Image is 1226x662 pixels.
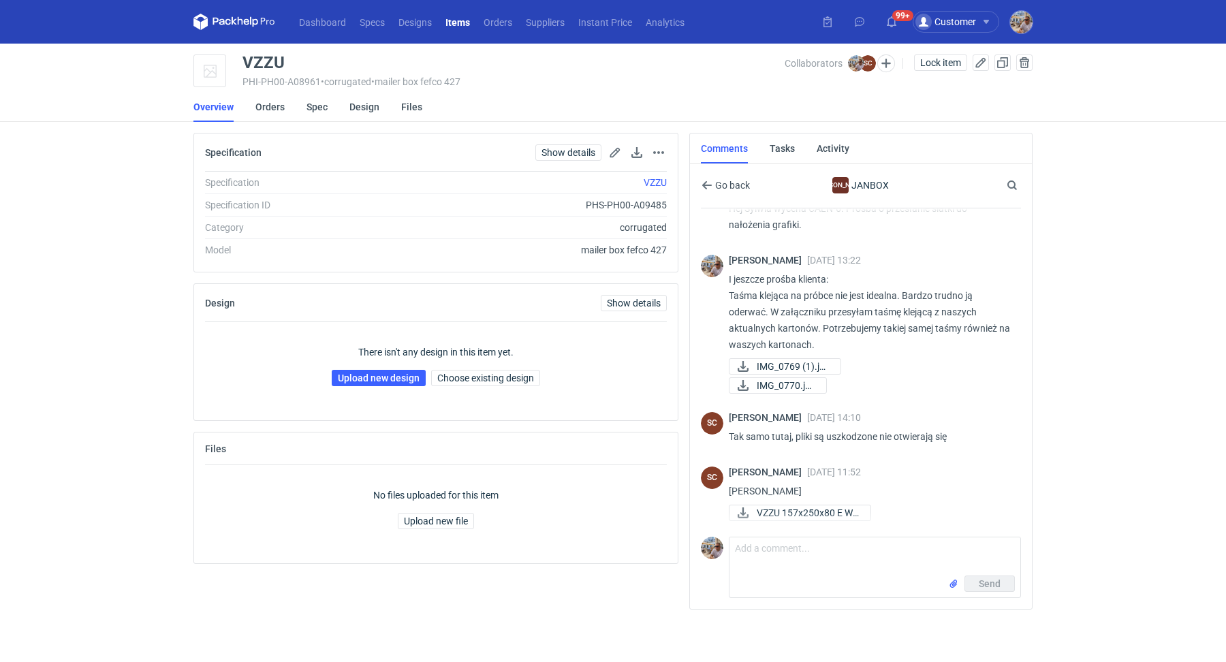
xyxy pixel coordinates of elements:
button: Duplicate Item [994,54,1011,71]
a: Show details [535,144,601,161]
h2: Files [205,443,226,454]
p: I jeszcze prośba klienta: Taśma klejąca na próbce nie jest idealna. Bardzo trudno ją oderwać. W z... [729,271,1010,353]
span: [DATE] 11:52 [807,467,861,477]
a: Orders [255,92,285,122]
div: PHI-PH00-A08961 [242,76,785,87]
button: Edit item [973,54,989,71]
div: Model [205,243,390,257]
span: [DATE] 14:10 [807,412,861,423]
a: Instant Price [571,14,639,30]
h2: Specification [205,147,262,158]
button: Actions [650,144,667,161]
span: IMG_0770.jpeg [757,378,815,393]
div: Specification [205,176,390,189]
img: Michał Palasek [848,55,864,72]
button: Send [964,576,1015,592]
figcaption: SC [860,55,876,72]
div: PHS-PH00-A09485 [390,198,667,212]
a: IMG_0769 (1).jpeg [729,358,841,375]
span: Choose existing design [437,373,534,383]
button: Go back [701,177,751,193]
span: [PERSON_NAME] [729,255,807,266]
a: Comments [701,133,748,163]
a: IMG_0770.jpeg [729,377,827,394]
p: There isn't any design in this item yet. [358,345,514,359]
span: IMG_0769 (1).jpeg [757,359,830,374]
span: • mailer box fefco 427 [371,76,460,87]
div: Specification ID [205,198,390,212]
a: Show details [601,295,667,311]
a: Design [349,92,379,122]
button: Customer [913,11,1010,33]
button: Edit spec [607,144,623,161]
figcaption: SC [701,467,723,489]
a: Files [401,92,422,122]
a: Activity [817,133,849,163]
a: Items [439,14,477,30]
p: [PERSON_NAME] [729,483,1010,499]
span: [PERSON_NAME] [729,412,807,423]
button: Upload new file [398,513,474,529]
span: Send [979,579,1001,588]
button: Delete item [1016,54,1033,71]
span: Lock item [920,58,961,67]
button: 99+ [881,11,902,33]
button: Choose existing design [431,370,540,386]
input: Search [1004,177,1048,193]
button: Lock item [914,54,967,71]
button: Download specification [629,144,645,161]
div: VZZU 157x250x80 E Wykrojnik.pdf [729,505,865,521]
div: Category [205,221,390,234]
span: [DATE] 13:22 [807,255,861,266]
p: No files uploaded for this item [373,488,499,502]
p: Hej Sylwia wycena CALN-6. Prośba o przesłanie siatki do nałożenia grafiki. [729,200,1010,233]
span: Collaborators [785,58,843,69]
a: Tasks [770,133,795,163]
div: JANBOX [832,177,849,193]
a: Suppliers [519,14,571,30]
h2: Design [205,298,235,309]
span: [PERSON_NAME] [729,467,807,477]
a: Spec [306,92,328,122]
span: VZZU 157x250x80 E Wy... [757,505,860,520]
a: Orders [477,14,519,30]
svg: Packhelp Pro [193,14,275,30]
a: Overview [193,92,234,122]
a: Upload new design [332,370,426,386]
span: • corrugated [321,76,371,87]
a: Dashboard [292,14,353,30]
img: Michał Palasek [701,255,723,277]
div: mailer box fefco 427 [390,243,667,257]
div: Sylwia Cichórz [701,467,723,489]
a: VZZU 157x250x80 E Wy... [729,505,871,521]
img: Michał Palasek [1010,11,1033,33]
div: JANBOX [795,177,928,193]
a: Designs [392,14,439,30]
p: Tak samo tutaj, pliki są uszkodzone nie otwierają się [729,428,1010,445]
figcaption: [PERSON_NAME] [832,177,849,193]
div: VZZU [242,54,285,71]
div: Sylwia Cichórz [701,412,723,435]
a: Analytics [639,14,691,30]
figcaption: SC [701,412,723,435]
div: corrugated [390,221,667,234]
span: Go back [712,180,750,190]
a: VZZU [644,177,667,188]
span: Upload new file [404,516,468,526]
a: Specs [353,14,392,30]
button: Edit collaborators [877,54,895,72]
div: Customer [915,14,976,30]
img: Michał Palasek [701,537,723,559]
